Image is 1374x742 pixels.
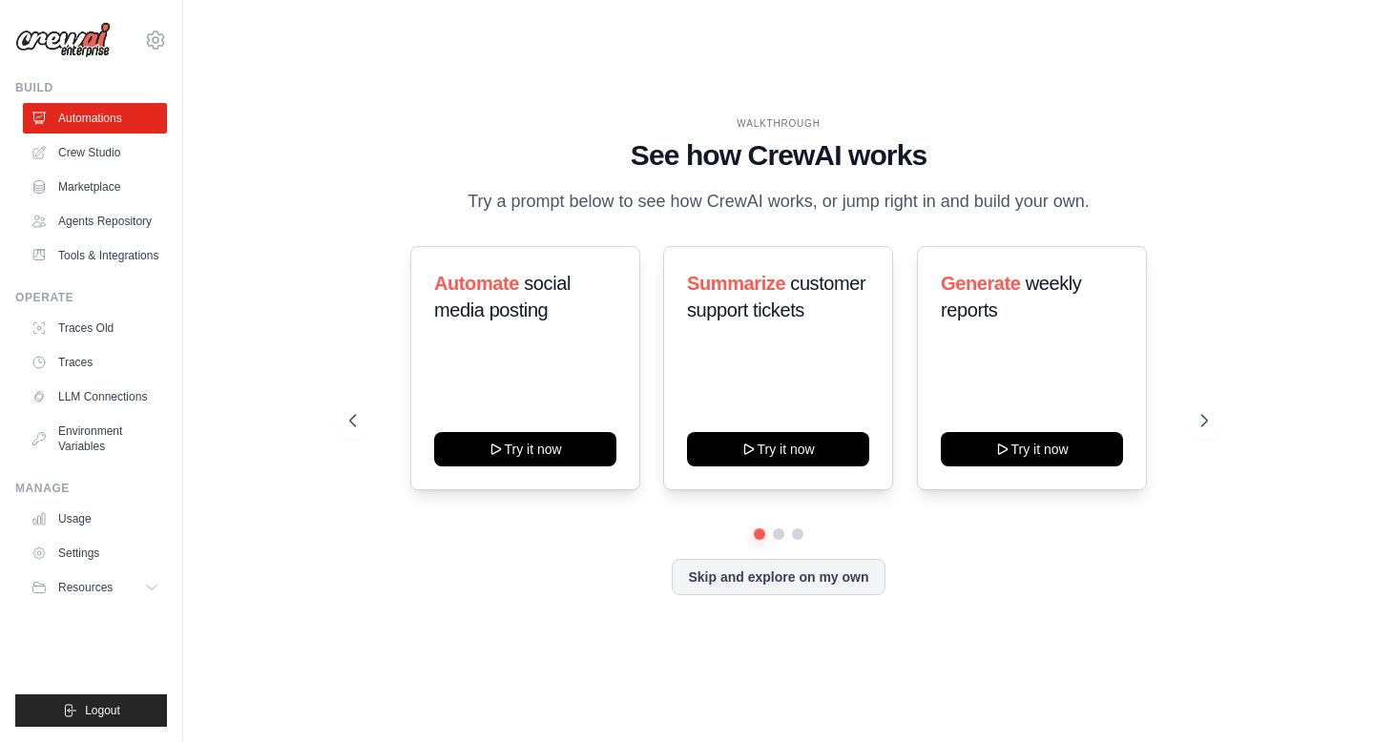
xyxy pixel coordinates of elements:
[941,273,1021,294] span: Generate
[349,138,1207,173] h1: See how CrewAI works
[687,273,785,294] span: Summarize
[349,116,1207,131] div: WALKTHROUGH
[434,273,519,294] span: Automate
[458,188,1099,216] p: Try a prompt below to see how CrewAI works, or jump right in and build your own.
[23,240,167,271] a: Tools & Integrations
[23,572,167,603] button: Resources
[15,22,111,58] img: Logo
[23,416,167,462] a: Environment Variables
[687,432,869,466] button: Try it now
[23,137,167,168] a: Crew Studio
[23,504,167,534] a: Usage
[85,703,120,718] span: Logout
[23,172,167,202] a: Marketplace
[23,103,167,134] a: Automations
[1279,650,1374,742] iframe: Chat Widget
[23,313,167,343] a: Traces Old
[434,432,616,466] button: Try it now
[58,580,113,595] span: Resources
[15,694,167,727] button: Logout
[672,559,885,595] button: Skip and explore on my own
[23,347,167,378] a: Traces
[941,432,1123,466] button: Try it now
[15,80,167,95] div: Build
[23,206,167,237] a: Agents Repository
[15,290,167,305] div: Operate
[941,273,1081,320] span: weekly reports
[15,481,167,496] div: Manage
[23,381,167,412] a: LLM Connections
[23,538,167,568] a: Settings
